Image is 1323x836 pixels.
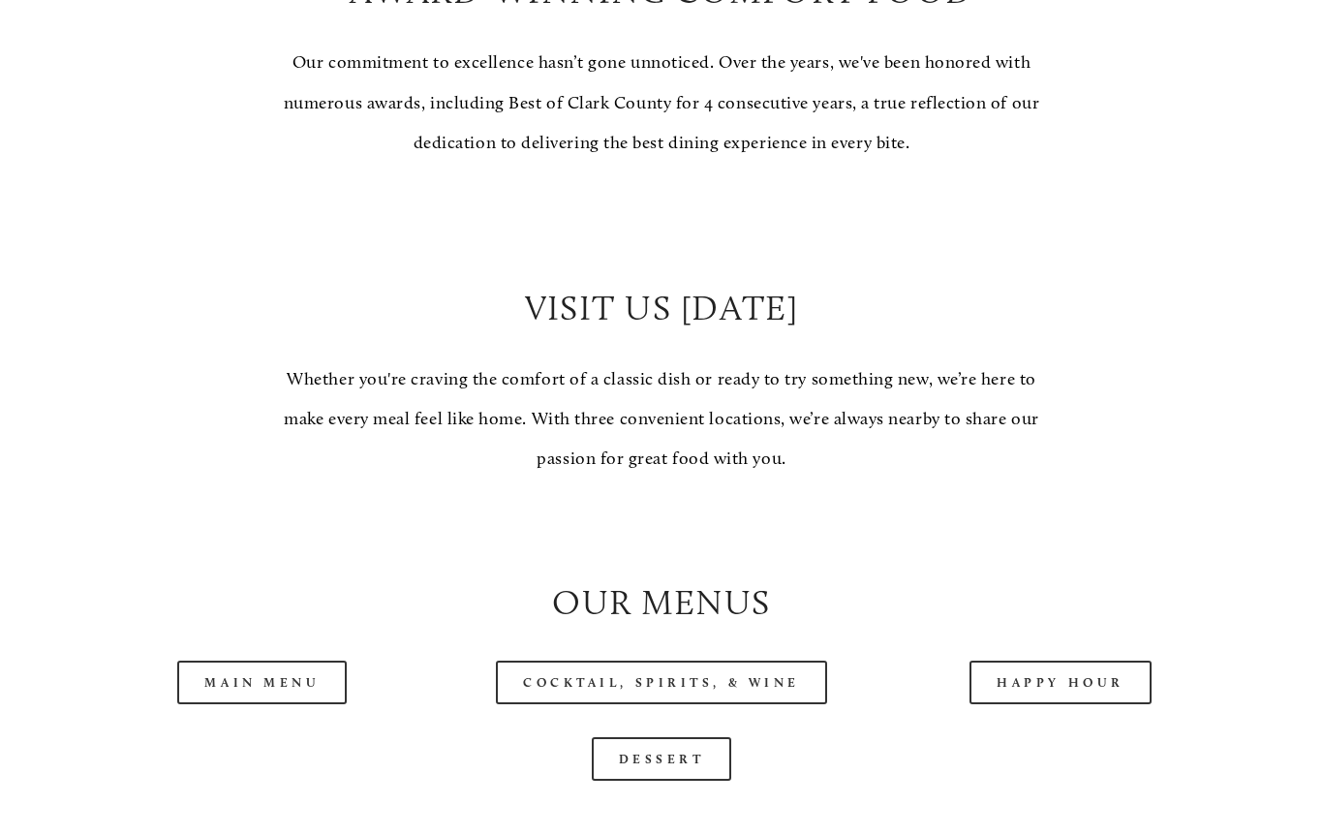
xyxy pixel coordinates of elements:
h2: Visit Us [DATE] [279,284,1044,333]
p: Whether you're craving the comfort of a classic dish or ready to try something new, we’re here to... [279,359,1044,480]
a: Main Menu [177,661,347,704]
a: Cocktail, Spirits, & Wine [496,661,827,704]
a: Happy Hour [969,661,1152,704]
a: Dessert [592,737,732,781]
h2: Our Menus [79,578,1244,628]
